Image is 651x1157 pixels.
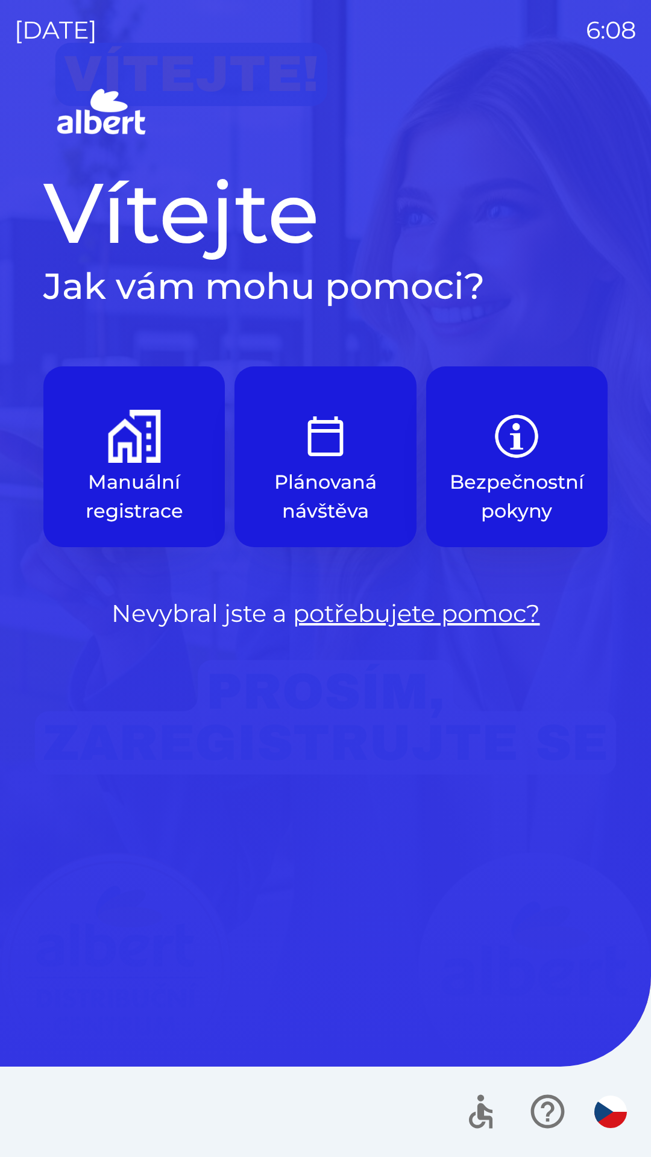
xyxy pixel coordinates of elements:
[594,1096,627,1128] img: cs flag
[426,366,608,547] button: Bezpečnostní pokyny
[72,468,196,525] p: Manuální registrace
[263,468,387,525] p: Plánovaná návštěva
[450,468,584,525] p: Bezpečnostní pokyny
[234,366,416,547] button: Plánovaná návštěva
[490,410,543,463] img: b85e123a-dd5f-4e82-bd26-90b222bbbbcf.png
[299,410,352,463] img: e9efe3d3-6003-445a-8475-3fd9a2e5368f.png
[14,12,97,48] p: [DATE]
[43,366,225,547] button: Manuální registrace
[43,161,608,264] h1: Vítejte
[43,595,608,632] p: Nevybral jste a
[586,12,637,48] p: 6:08
[43,264,608,309] h2: Jak vám mohu pomoci?
[293,598,540,628] a: potřebujete pomoc?
[43,84,608,142] img: Logo
[108,410,161,463] img: d73f94ca-8ab6-4a86-aa04-b3561b69ae4e.png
